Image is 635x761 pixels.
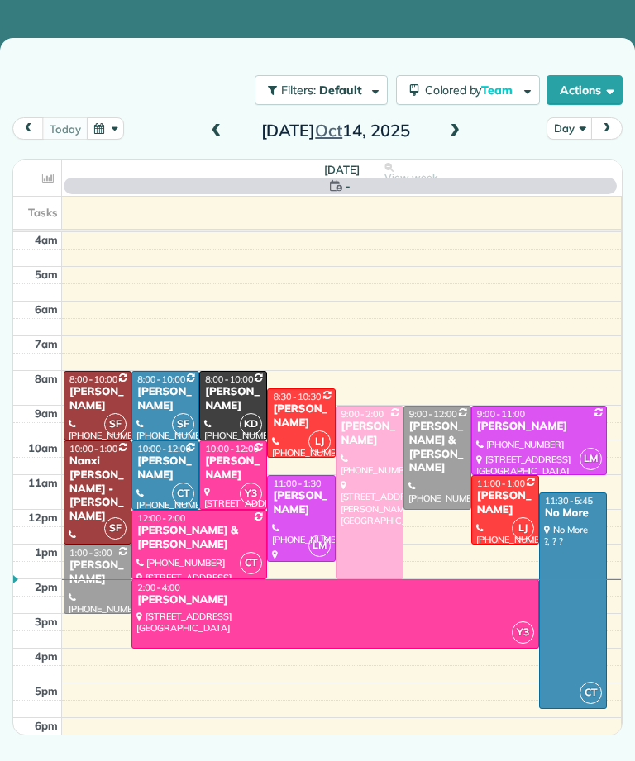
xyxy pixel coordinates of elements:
span: Tasks [28,206,58,219]
span: [DATE] [324,163,360,176]
span: KD [240,413,262,435]
span: 11:30 - 5:45 [545,495,593,507]
span: CT [172,483,194,505]
span: SF [172,413,194,435]
span: 4pm [35,649,58,663]
span: 10am [28,441,58,454]
button: Colored byTeam [396,75,540,105]
span: 8:00 - 10:00 [205,373,253,385]
span: View week [384,171,437,184]
span: LM [580,448,602,470]
span: SF [104,413,127,435]
span: 9am [35,407,58,420]
span: 4am [35,233,58,246]
span: 8am [35,372,58,385]
span: 6pm [35,719,58,732]
span: 3pm [35,615,58,628]
button: Actions [547,75,623,105]
div: [PERSON_NAME] [136,385,194,413]
span: 12:00 - 2:00 [137,512,185,524]
div: [PERSON_NAME] [272,489,330,517]
div: [PERSON_NAME] & [PERSON_NAME] [136,524,262,552]
div: [PERSON_NAME] [136,593,534,607]
span: CT [240,552,262,574]
span: Default [319,83,363,98]
span: 2pm [35,580,58,593]
div: [PERSON_NAME] [69,559,127,587]
span: 9:00 - 11:00 [477,408,525,420]
span: LJ [512,517,534,540]
span: 9:00 - 12:00 [409,408,457,420]
span: Colored by [425,83,518,98]
span: Filters: [281,83,316,98]
button: today [42,117,88,140]
span: 10:00 - 12:00 [137,443,191,454]
span: 6am [35,302,58,316]
span: 12pm [28,511,58,524]
div: [PERSON_NAME] [136,454,194,483]
span: 5am [35,268,58,281]
span: 5pm [35,684,58,697]
div: No More [544,507,602,521]
span: Oct [315,120,342,140]
span: 10:00 - 1:00 [69,443,117,454]
span: LJ [308,430,331,453]
span: - [346,178,351,194]
span: 1pm [35,545,58,559]
span: CT [580,682,602,704]
span: 8:00 - 10:00 [137,373,185,385]
div: [PERSON_NAME] [204,454,262,483]
button: Day [547,117,592,140]
span: 7am [35,337,58,350]
span: 11am [28,476,58,489]
span: 11:00 - 1:00 [477,478,525,489]
div: [PERSON_NAME] [272,402,330,430]
span: SF [104,517,127,540]
span: Y3 [240,483,262,505]
span: 11:00 - 1:30 [273,478,321,489]
div: Nanxi [PERSON_NAME] - [PERSON_NAME] [69,454,127,524]
span: 9:00 - 2:00 [341,408,384,420]
div: [PERSON_NAME] [341,420,399,448]
button: prev [12,117,44,140]
span: 1:00 - 3:00 [69,547,112,559]
div: [PERSON_NAME] [69,385,127,413]
div: [PERSON_NAME] [476,420,602,434]
span: 2:00 - 4:00 [137,582,180,593]
span: LM [308,535,331,557]
a: Filters: Default [246,75,388,105]
span: 8:00 - 10:00 [69,373,117,385]
span: Team [481,83,515,98]
div: [PERSON_NAME] & [PERSON_NAME] [408,420,466,476]
div: [PERSON_NAME] [204,385,262,413]
button: next [591,117,623,140]
h2: [DATE] 14, 2025 [232,121,439,140]
button: Filters: Default [255,75,388,105]
span: 10:00 - 12:00 [205,443,259,454]
span: Y3 [512,621,534,644]
div: [PERSON_NAME] [476,489,534,517]
span: 8:30 - 10:30 [273,391,321,402]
